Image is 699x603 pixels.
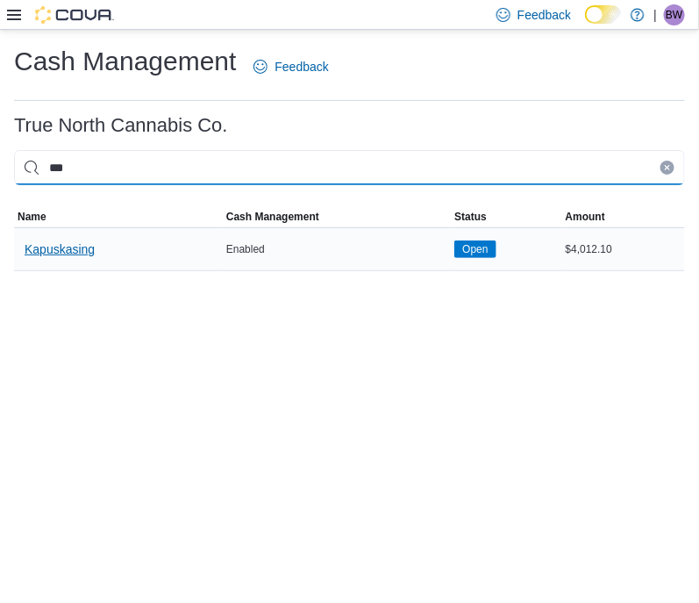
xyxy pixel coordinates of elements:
[223,239,451,260] div: Enabled
[462,241,488,257] span: Open
[653,4,657,25] p: |
[223,206,451,227] button: Cash Management
[18,210,46,224] span: Name
[25,240,95,258] span: Kapuskasing
[585,24,586,25] span: Dark Mode
[454,240,496,258] span: Open
[666,4,682,25] span: BW
[14,150,685,185] input: This is a search bar. As you type, the results lower in the page will automatically filter.
[14,206,223,227] button: Name
[562,206,685,227] button: Amount
[566,210,605,224] span: Amount
[664,4,685,25] div: Blaze Willett
[517,6,571,24] span: Feedback
[451,206,561,227] button: Status
[18,232,102,267] button: Kapuskasing
[35,6,114,24] img: Cova
[246,49,335,84] a: Feedback
[562,239,685,260] div: $4,012.10
[660,161,674,175] button: Clear input
[275,58,328,75] span: Feedback
[226,210,319,224] span: Cash Management
[454,210,487,224] span: Status
[585,5,622,24] input: Dark Mode
[14,115,228,136] h3: True North Cannabis Co.
[14,44,236,79] h1: Cash Management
